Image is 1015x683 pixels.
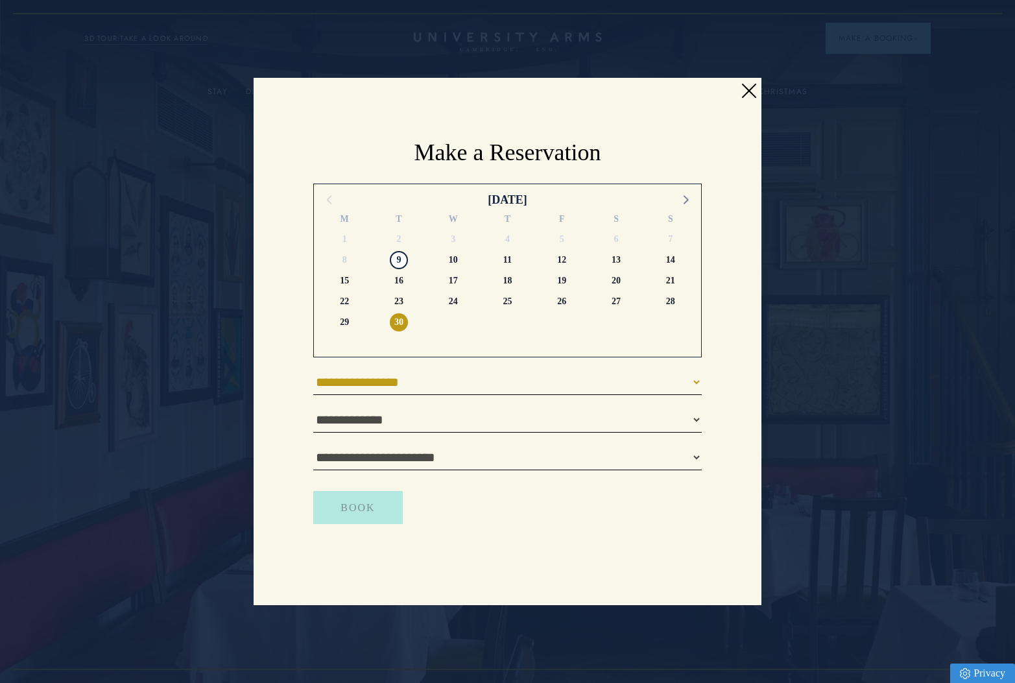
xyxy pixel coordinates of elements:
[498,272,516,290] span: Thursday, 18 September 2025
[335,272,353,290] span: Monday, 15 September 2025
[662,230,680,248] span: Sunday, 7 September 2025
[643,212,698,229] div: S
[390,293,408,311] span: Tuesday, 23 September 2025
[444,230,462,248] span: Wednesday, 3 September 2025
[488,191,527,209] div: [DATE]
[498,251,516,269] span: Thursday, 11 September 2025
[739,81,758,101] a: Close
[390,251,408,269] span: Tuesday, 9 September 2025
[390,272,408,290] span: Tuesday, 16 September 2025
[662,272,680,290] span: Sunday, 21 September 2025
[607,272,625,290] span: Saturday, 20 September 2025
[498,230,516,248] span: Thursday, 4 September 2025
[553,293,571,311] span: Friday, 26 September 2025
[444,272,462,290] span: Wednesday, 17 September 2025
[662,293,680,311] span: Sunday, 28 September 2025
[481,212,535,229] div: T
[534,212,589,229] div: F
[426,212,481,229] div: W
[335,293,353,311] span: Monday, 22 September 2025
[498,293,516,311] span: Thursday, 25 September 2025
[335,230,353,248] span: Monday, 1 September 2025
[607,230,625,248] span: Saturday, 6 September 2025
[317,212,372,229] div: M
[444,293,462,311] span: Wednesday, 24 September 2025
[372,212,426,229] div: T
[553,230,571,248] span: Friday, 5 September 2025
[390,230,408,248] span: Tuesday, 2 September 2025
[553,272,571,290] span: Friday, 19 September 2025
[589,212,643,229] div: S
[335,313,353,331] span: Monday, 29 September 2025
[390,313,408,331] span: Tuesday, 30 September 2025
[553,251,571,269] span: Friday, 12 September 2025
[607,251,625,269] span: Saturday, 13 September 2025
[444,251,462,269] span: Wednesday, 10 September 2025
[607,293,625,311] span: Saturday, 27 September 2025
[960,668,970,679] img: Privacy
[662,251,680,269] span: Sunday, 14 September 2025
[313,138,702,169] h2: Make a Reservation
[950,664,1015,683] a: Privacy
[335,251,353,269] span: Monday, 8 September 2025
